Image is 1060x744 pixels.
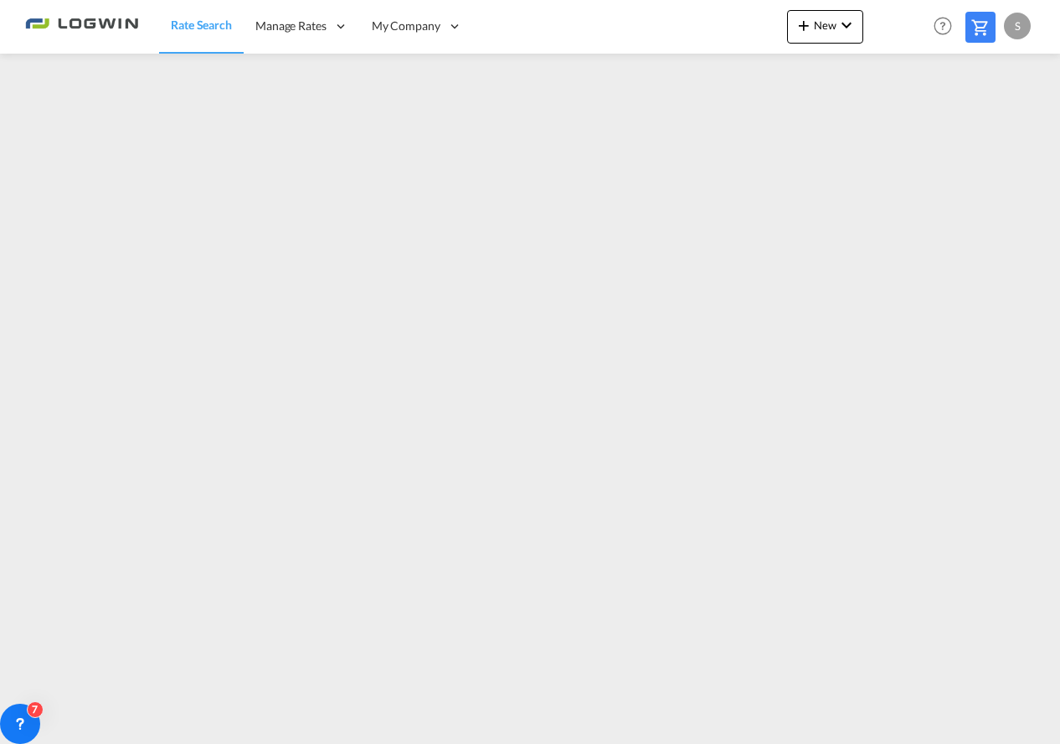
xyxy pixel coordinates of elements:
[25,8,138,45] img: 2761ae10d95411efa20a1f5e0282d2d7.png
[255,18,327,34] span: Manage Rates
[929,12,957,40] span: Help
[836,15,857,35] md-icon: icon-chevron-down
[794,18,857,32] span: New
[1004,13,1031,39] div: S
[787,10,863,44] button: icon-plus 400-fgNewicon-chevron-down
[929,12,965,42] div: Help
[372,18,440,34] span: My Company
[171,18,232,32] span: Rate Search
[794,15,814,35] md-icon: icon-plus 400-fg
